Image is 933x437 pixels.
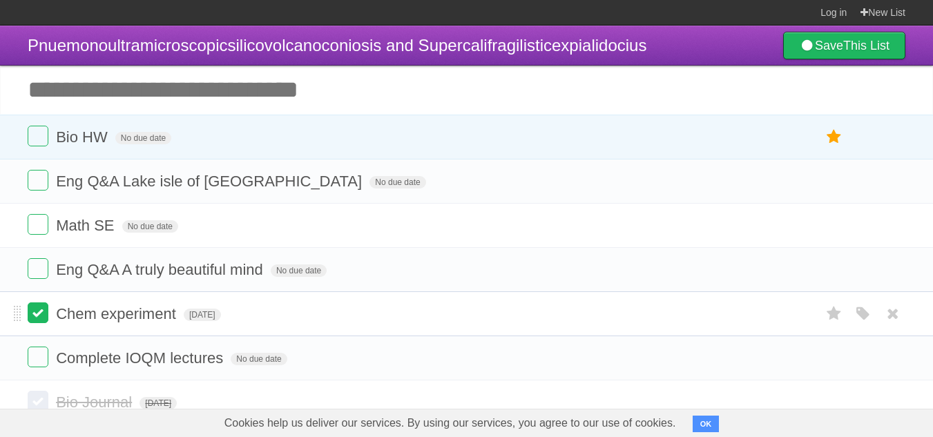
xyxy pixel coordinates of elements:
[56,261,267,278] span: Eng Q&A A truly beautiful mind
[693,416,720,432] button: OK
[271,264,327,277] span: No due date
[56,217,117,234] span: Math SE
[115,132,171,144] span: No due date
[783,32,905,59] a: SaveThis List
[369,176,425,188] span: No due date
[56,128,111,146] span: Bio HW
[28,214,48,235] label: Done
[56,173,365,190] span: Eng Q&A Lake isle of [GEOGRAPHIC_DATA]
[122,220,178,233] span: No due date
[843,39,889,52] b: This List
[28,170,48,191] label: Done
[28,302,48,323] label: Done
[28,36,646,55] span: Pnuemonoultramicroscopicsilicovolcanoconiosis and Supercalifragilisticexpialidocius
[140,397,177,409] span: [DATE]
[56,394,135,411] span: Bio Journal
[56,349,227,367] span: Complete IOQM lectures
[28,391,48,411] label: Done
[28,347,48,367] label: Done
[821,302,847,325] label: Star task
[821,126,847,148] label: Star task
[28,126,48,146] label: Done
[231,353,287,365] span: No due date
[184,309,221,321] span: [DATE]
[56,305,180,322] span: Chem experiment
[28,258,48,279] label: Done
[211,409,690,437] span: Cookies help us deliver our services. By using our services, you agree to our use of cookies.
